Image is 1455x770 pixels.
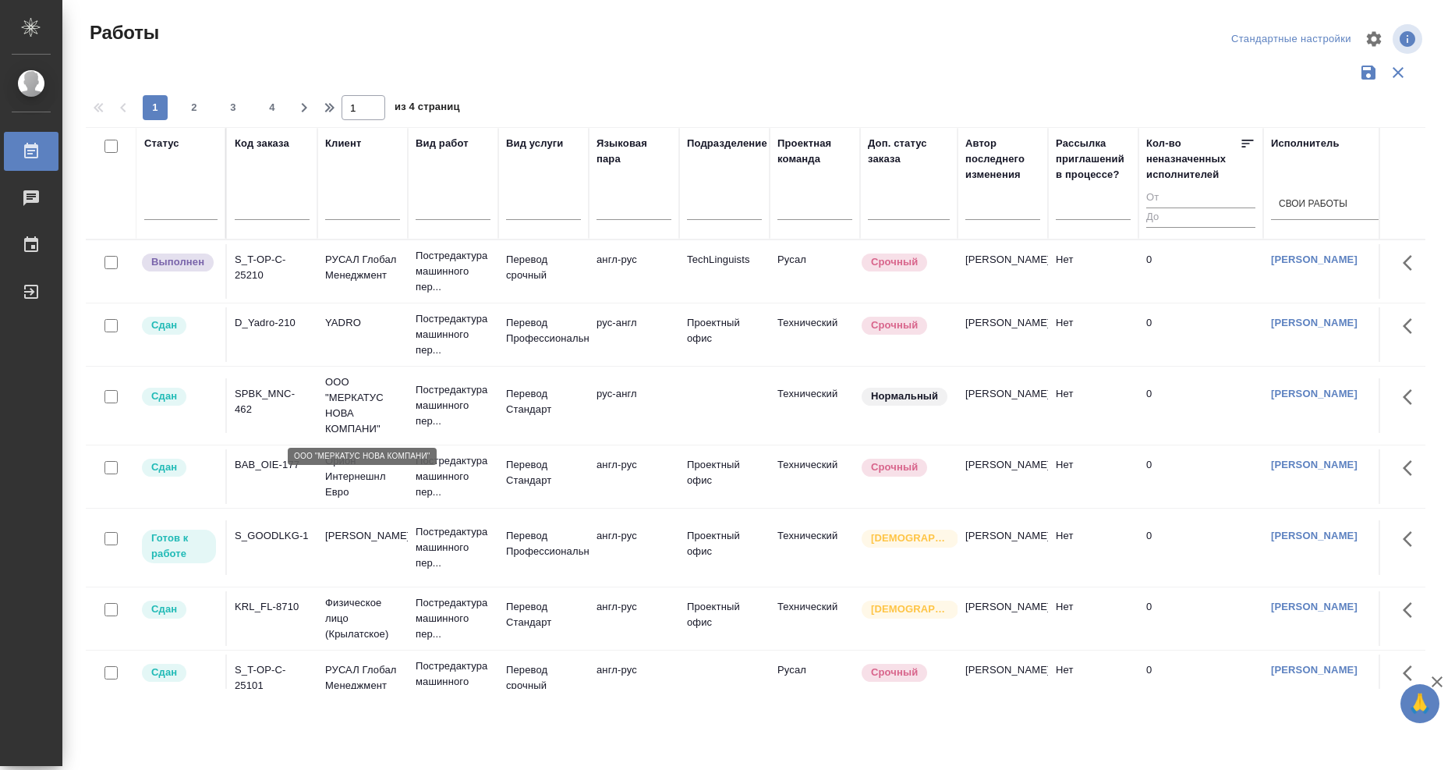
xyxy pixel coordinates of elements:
[770,655,860,709] td: Русал
[589,307,679,362] td: рус-англ
[325,595,400,642] p: Физическое лицо (Крылатское)
[871,254,918,270] p: Срочный
[1048,307,1138,362] td: Нет
[1271,601,1358,612] a: [PERSON_NAME]
[958,244,1048,299] td: [PERSON_NAME]
[770,244,860,299] td: Русал
[140,457,218,478] div: Менеджер проверил работу исполнителя, передает ее на следующий этап
[325,453,400,500] p: Орион Интернешнл Евро
[325,374,400,437] p: ООО "МЕРКАТУС НОВА КОМПАНИ"
[679,244,770,299] td: TechLinguists
[182,100,207,115] span: 2
[1138,655,1263,709] td: 0
[1383,58,1413,87] button: Сбросить фильтры
[871,460,918,475] p: Срочный
[958,449,1048,504] td: [PERSON_NAME]
[1048,378,1138,433] td: Нет
[871,665,918,680] p: Срочный
[958,378,1048,433] td: [PERSON_NAME]
[1271,664,1358,676] a: [PERSON_NAME]
[1393,591,1431,629] button: Здесь прячутся важные кнопки
[140,599,218,620] div: Менеджер проверил работу исполнителя, передает ее на следующий этап
[1355,20,1393,58] span: Настроить таблицу
[140,315,218,336] div: Менеджер проверил работу исполнителя, передает ее на следующий этап
[679,591,770,646] td: Проектный офис
[221,100,246,115] span: 3
[506,662,581,694] p: Перевод срочный
[1400,684,1439,723] button: 🙏
[325,662,400,694] p: РУСАЛ Глобал Менеджмент
[1048,244,1138,299] td: Нет
[1227,27,1355,51] div: split button
[1393,24,1425,54] span: Посмотреть информацию
[770,378,860,433] td: Технический
[589,378,679,433] td: рус-англ
[260,100,285,115] span: 4
[506,136,564,151] div: Вид услуги
[1048,655,1138,709] td: Нет
[1393,520,1431,558] button: Здесь прячутся важные кнопки
[325,252,400,283] p: РУСАЛ Глобал Менеджмент
[151,318,177,333] p: Сдан
[151,530,207,562] p: Готов к работе
[1393,449,1431,487] button: Здесь прячутся важные кнопки
[679,449,770,504] td: Проектный офис
[1048,449,1138,504] td: Нет
[506,457,581,488] p: Перевод Стандарт
[1138,520,1263,575] td: 0
[151,601,177,617] p: Сдан
[965,136,1040,183] div: Автор последнего изменения
[1271,317,1358,328] a: [PERSON_NAME]
[679,307,770,362] td: Проектный офис
[416,595,490,642] p: Постредактура машинного пер...
[871,389,938,404] p: Нормальный
[235,528,310,544] div: S_GOODLKG-1
[325,136,361,151] div: Клиент
[140,528,218,565] div: Исполнитель может приступить к работе
[416,311,490,358] p: Постредактура машинного пер...
[871,318,918,333] p: Срочный
[506,252,581,283] p: Перевод срочный
[1138,244,1263,299] td: 0
[506,528,581,559] p: Перевод Профессиональный
[506,315,581,346] p: Перевод Профессиональный
[1271,530,1358,541] a: [PERSON_NAME]
[1056,136,1131,183] div: Рассылка приглашений в процессе?
[506,599,581,630] p: Перевод Стандарт
[1354,58,1383,87] button: Сохранить фильтры
[182,95,207,120] button: 2
[868,136,950,167] div: Доп. статус заказа
[416,658,490,705] p: Постредактура машинного пер...
[1393,307,1431,345] button: Здесь прячутся важные кнопки
[416,524,490,571] p: Постредактура машинного пер...
[221,95,246,120] button: 3
[958,520,1048,575] td: [PERSON_NAME]
[235,252,310,283] div: S_T-OP-C-25210
[770,591,860,646] td: Технический
[151,665,177,680] p: Сдан
[235,136,289,151] div: Код заказа
[416,248,490,295] p: Постредактура машинного пер...
[325,315,400,331] p: YADRO
[589,244,679,299] td: англ-рус
[770,520,860,575] td: Технический
[589,520,679,575] td: англ-рус
[871,601,949,617] p: [DEMOGRAPHIC_DATA]
[1138,591,1263,646] td: 0
[1138,449,1263,504] td: 0
[777,136,852,167] div: Проектная команда
[151,460,177,475] p: Сдан
[416,382,490,429] p: Постредактура машинного пер...
[958,655,1048,709] td: [PERSON_NAME]
[151,389,177,404] p: Сдан
[1271,459,1358,470] a: [PERSON_NAME]
[1146,189,1255,208] input: От
[235,599,310,615] div: KRL_FL-8710
[1146,136,1240,183] div: Кол-во неназначенных исполнителей
[395,98,460,120] span: из 4 страниц
[1138,307,1263,362] td: 0
[770,449,860,504] td: Технический
[1393,244,1431,282] button: Здесь прячутся важные кнопки
[1048,591,1138,646] td: Нет
[151,254,204,270] p: Выполнен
